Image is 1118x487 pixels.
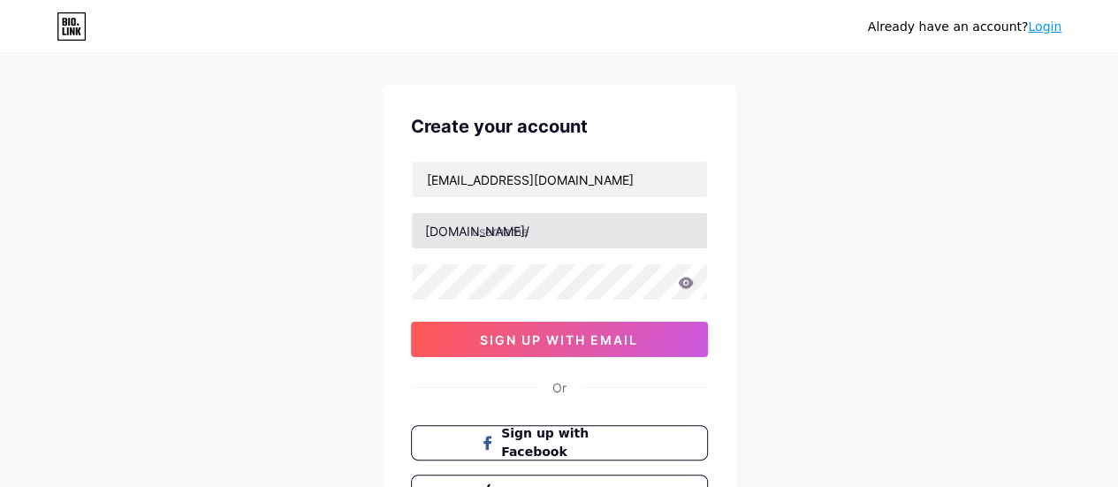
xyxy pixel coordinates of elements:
[501,424,638,461] span: Sign up with Facebook
[552,378,567,397] div: Or
[425,222,529,240] div: [DOMAIN_NAME]/
[411,425,708,460] button: Sign up with Facebook
[412,162,707,197] input: Email
[868,18,1061,36] div: Already have an account?
[411,113,708,140] div: Create your account
[480,332,638,347] span: sign up with email
[412,213,707,248] input: username
[411,322,708,357] button: sign up with email
[1028,19,1061,34] a: Login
